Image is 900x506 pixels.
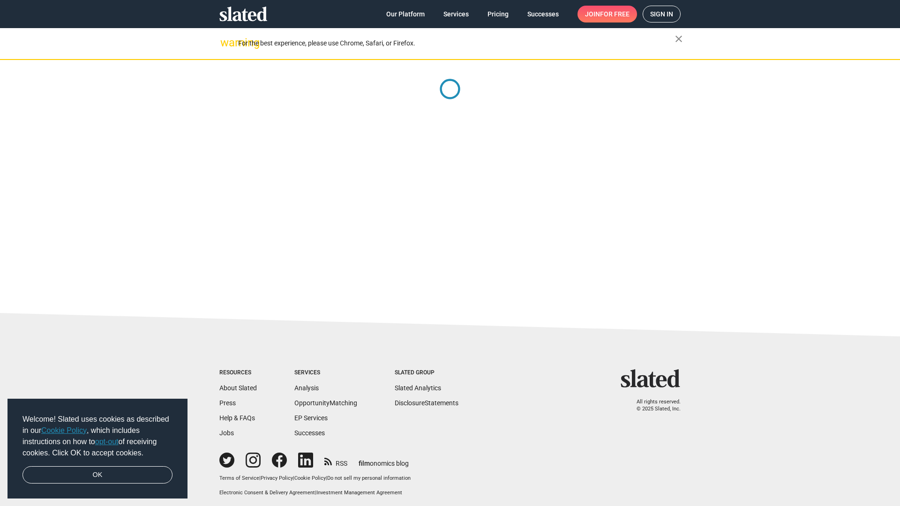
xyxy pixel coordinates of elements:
[219,369,257,377] div: Resources
[480,6,516,22] a: Pricing
[324,454,347,468] a: RSS
[600,6,630,22] span: for free
[643,6,681,22] a: Sign in
[673,33,684,45] mat-icon: close
[294,384,319,392] a: Analysis
[219,414,255,422] a: Help & FAQs
[379,6,432,22] a: Our Platform
[22,466,172,484] a: dismiss cookie message
[219,490,315,496] a: Electronic Consent & Delivery Agreement
[386,6,425,22] span: Our Platform
[294,475,326,481] a: Cookie Policy
[294,414,328,422] a: EP Services
[220,37,232,48] mat-icon: warning
[585,6,630,22] span: Join
[359,460,370,467] span: film
[359,452,409,468] a: filmonomics blog
[326,475,327,481] span: |
[650,6,673,22] span: Sign in
[315,490,316,496] span: |
[293,475,294,481] span: |
[395,399,458,407] a: DisclosureStatements
[219,399,236,407] a: Press
[219,429,234,437] a: Jobs
[520,6,566,22] a: Successes
[238,37,675,50] div: For the best experience, please use Chrome, Safari, or Firefox.
[577,6,637,22] a: Joinfor free
[22,414,172,459] span: Welcome! Slated uses cookies as described in our , which includes instructions on how to of recei...
[443,6,469,22] span: Services
[436,6,476,22] a: Services
[259,475,261,481] span: |
[316,490,402,496] a: Investment Management Agreement
[527,6,559,22] span: Successes
[395,369,458,377] div: Slated Group
[219,475,259,481] a: Terms of Service
[294,429,325,437] a: Successes
[219,384,257,392] a: About Slated
[294,369,357,377] div: Services
[7,399,187,499] div: cookieconsent
[294,399,357,407] a: OpportunityMatching
[41,426,87,434] a: Cookie Policy
[261,475,293,481] a: Privacy Policy
[487,6,509,22] span: Pricing
[327,475,411,482] button: Do not sell my personal information
[95,438,119,446] a: opt-out
[395,384,441,392] a: Slated Analytics
[627,399,681,412] p: All rights reserved. © 2025 Slated, Inc.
